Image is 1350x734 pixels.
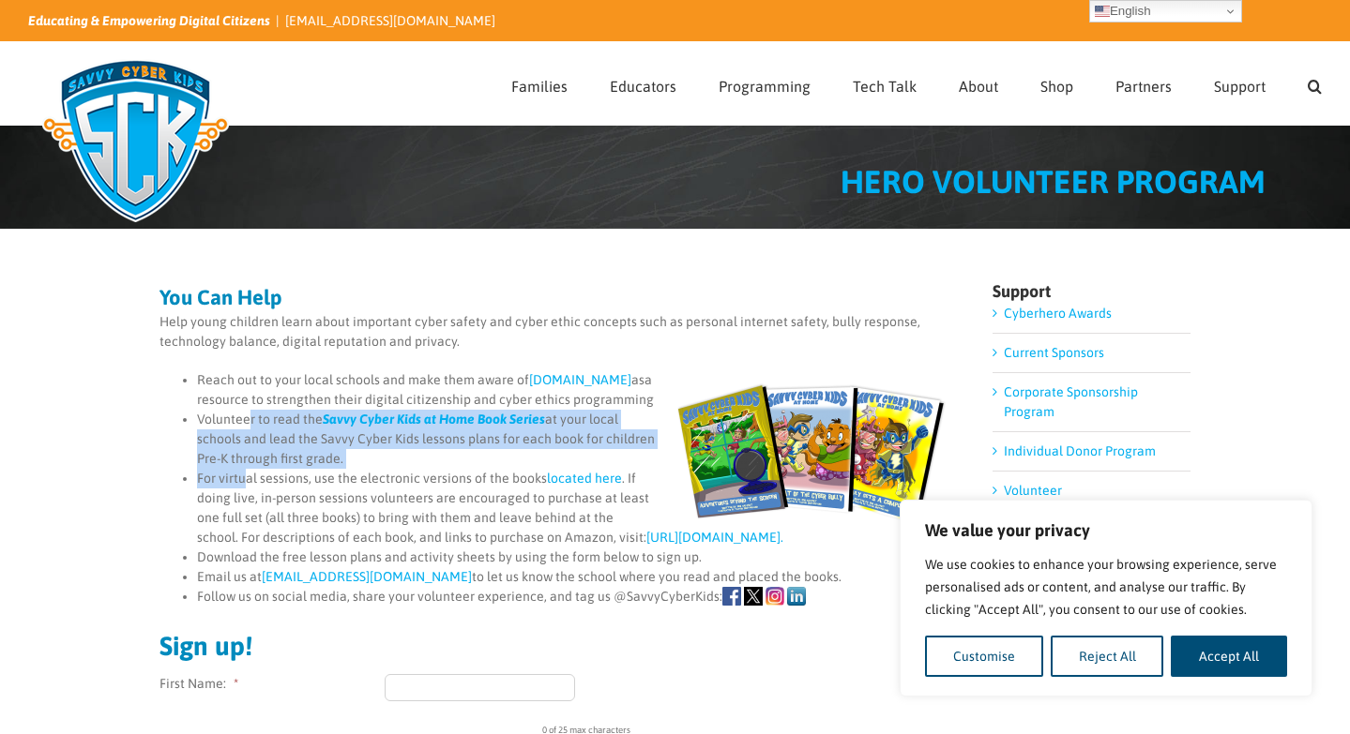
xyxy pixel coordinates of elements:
a: [EMAIL_ADDRESS][DOMAIN_NAME] [285,13,495,28]
h2: Sign up! [159,633,952,659]
li: Email us at to let us know the school where you read and placed the books. [197,567,952,587]
a: Educators [610,42,676,125]
img: en [1095,4,1110,19]
span: Partners [1115,79,1172,94]
label: First Name: [159,674,385,694]
a: Shop [1040,42,1073,125]
a: Support [1214,42,1266,125]
li: Reach out to your local schools and make them aware of asa resource to strengthen their digital c... [197,370,952,410]
li: For virtual sessions, use the electronic versions of the books . If doing live, in-person session... [197,469,952,547]
a: [DOMAIN_NAME] [529,372,631,387]
h4: Support [993,283,1191,300]
a: Programming [719,42,811,125]
a: Families [511,42,568,125]
p: We use cookies to enhance your browsing experience, serve personalised ads or content, and analys... [925,553,1287,621]
nav: Main Menu [511,42,1322,125]
a: Savvy Cyber Kids at Home Book Series [323,412,545,427]
img: icons-X.png [744,587,763,606]
a: [EMAIL_ADDRESS][DOMAIN_NAME] [262,569,472,584]
li: Volunteer to read the at your local schools and lead the Savvy Cyber Kids lessons plans for each ... [197,410,952,469]
li: Follow us on social media, share your volunteer experience, and tag us @SavvyCyberKids: [197,587,952,607]
p: We value your privacy [925,519,1287,542]
button: Accept All [1171,636,1287,677]
span: Programming [719,79,811,94]
a: Corporate Sponsorship Program [1004,384,1138,419]
span: Support [1214,79,1266,94]
li: Download the free lesson plans and activity sheets by using the form below to sign up. [197,547,952,567]
span: About [959,79,998,94]
span: Families [511,79,568,94]
a: [URL][DOMAIN_NAME]. [646,530,783,545]
a: Cyberhero Awards [1004,306,1112,321]
img: icons-linkedin.png [787,587,806,606]
img: Savvy Cyber Kids Logo [28,47,243,234]
a: Current Sponsors [1004,345,1104,360]
p: Help young children learn about important cyber safety and cyber ethic concepts such as personal ... [159,312,952,352]
img: icons-Facebook.png [722,587,741,606]
a: About [959,42,998,125]
span: Educators [610,79,676,94]
a: Partners [1115,42,1172,125]
a: Search [1308,42,1322,125]
button: Reject All [1051,636,1164,677]
img: icons-Instagram.png [766,587,784,606]
span: HERO VOLUNTEER PROGRAM [841,163,1266,200]
a: Individual Donor Program [1004,443,1156,458]
a: located here [547,471,622,486]
strong: You Can Help [159,285,282,309]
a: Tech Talk [853,42,917,125]
i: Educating & Empowering Digital Citizens [28,13,270,28]
span: Shop [1040,79,1073,94]
button: Customise [925,636,1043,677]
span: Tech Talk [853,79,917,94]
a: Volunteer [1004,483,1062,498]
